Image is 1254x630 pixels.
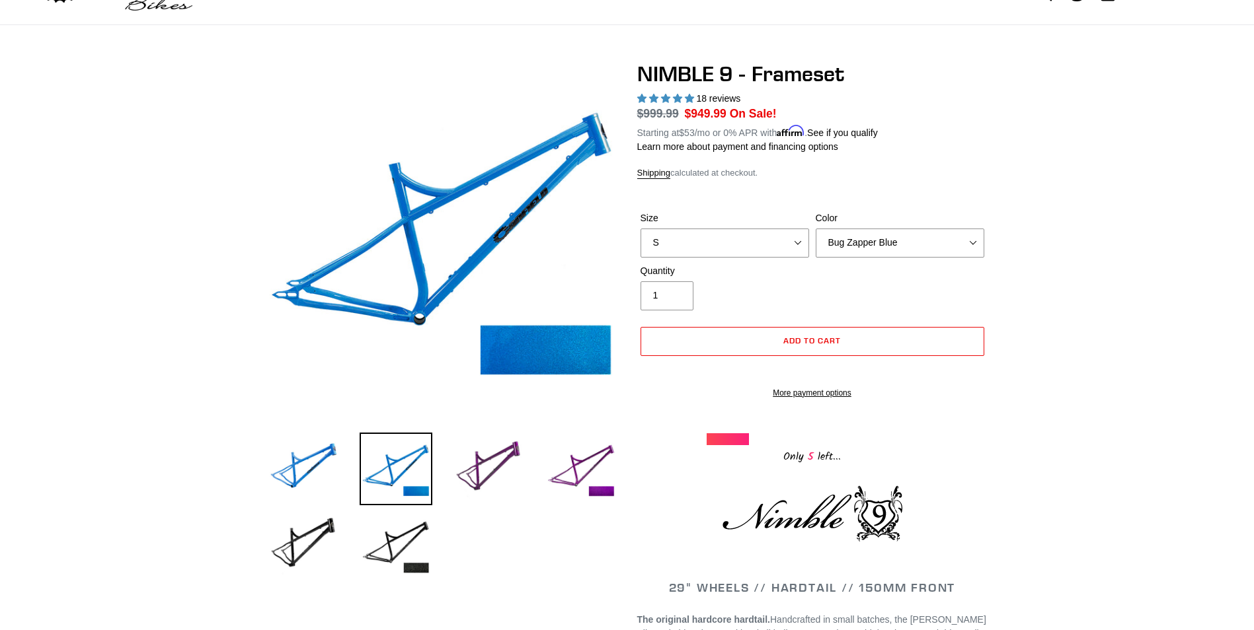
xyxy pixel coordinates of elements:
[669,580,956,595] span: 29" WHEELS // HARDTAIL // 150MM FRONT
[637,614,770,625] strong: The original hardcore hardtail.
[360,509,432,582] img: Load image into Gallery viewer, NIMBLE 9 - Frameset
[641,387,984,399] a: More payment options
[804,448,818,465] span: 5
[637,93,697,104] span: 4.89 stars
[730,105,777,122] span: On Sale!
[641,264,809,278] label: Quantity
[637,168,671,179] a: Shipping
[637,107,679,120] s: $999.99
[807,127,878,138] a: See if you qualify - Learn more about Affirm Financing (opens in modal)
[679,127,694,138] span: $53
[360,433,432,505] img: Load image into Gallery viewer, NIMBLE 9 - Frameset
[685,107,726,120] span: $949.99
[637,123,878,140] p: Starting at /mo or 0% APR with .
[783,335,841,345] span: Add to cart
[637,141,838,152] a: Learn more about payment and financing options
[777,125,804,137] span: Affirm
[267,433,340,505] img: Load image into Gallery viewer, NIMBLE 9 - Frameset
[545,433,617,505] img: Load image into Gallery viewer, NIMBLE 9 - Frameset
[707,445,918,466] div: Only left...
[637,61,988,87] h1: NIMBLE 9 - Frameset
[696,93,740,104] span: 18 reviews
[637,166,988,180] div: calculated at checkout.
[267,509,340,582] img: Load image into Gallery viewer, NIMBLE 9 - Frameset
[641,211,809,225] label: Size
[452,433,525,505] img: Load image into Gallery viewer, NIMBLE 9 - Frameset
[641,327,984,356] button: Add to cart
[816,211,984,225] label: Color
